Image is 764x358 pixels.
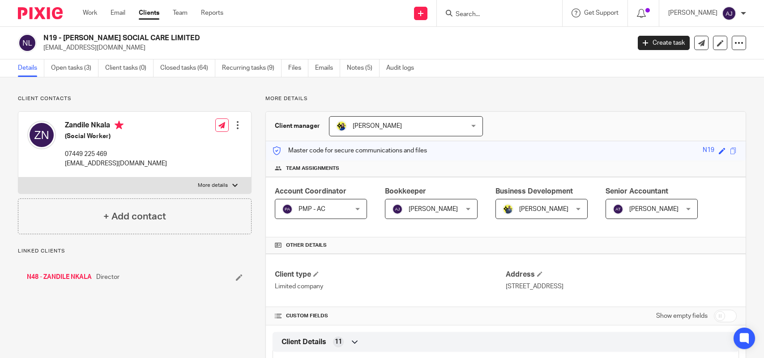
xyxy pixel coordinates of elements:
p: Master code for secure communications and files [273,146,427,155]
a: N48 - ZANDILE NKALA [27,273,92,282]
p: 07449 225 469 [65,150,167,159]
h4: Zandile Nkala [65,121,167,132]
a: Clients [139,8,159,17]
a: Recurring tasks (9) [222,59,282,77]
span: [PERSON_NAME] [629,206,679,212]
h3: Client manager [275,122,320,131]
img: Dennis-Starbridge.jpg [503,204,513,215]
i: Primary [115,121,124,130]
img: Pixie [18,7,63,19]
img: svg%3E [27,121,56,149]
span: [PERSON_NAME] [519,206,568,212]
a: Work [83,8,97,17]
span: Client Details [282,337,326,347]
h4: Client type [275,270,506,279]
span: 11 [335,337,342,346]
img: svg%3E [282,204,293,215]
span: Other details [286,242,327,249]
img: svg%3E [392,204,403,215]
a: Details [18,59,44,77]
span: [PERSON_NAME] [353,123,402,129]
a: Emails [315,59,340,77]
input: Search [455,11,535,19]
p: Client contacts [18,95,252,102]
a: Reports [201,8,223,17]
span: Bookkeeper [385,188,426,195]
p: More details [198,182,228,189]
a: Create task [638,36,690,50]
a: Files [288,59,308,77]
span: Director [96,273,120,282]
span: Get Support [584,10,619,16]
span: Senior Accountant [606,188,668,195]
p: [EMAIL_ADDRESS][DOMAIN_NAME] [43,43,624,52]
h4: + Add contact [103,210,166,223]
h4: Address [506,270,737,279]
p: [PERSON_NAME] [668,8,717,17]
span: Account Coordinator [275,188,346,195]
p: [EMAIL_ADDRESS][DOMAIN_NAME] [65,159,167,168]
img: svg%3E [18,34,37,52]
span: [PERSON_NAME] [409,206,458,212]
span: Team assignments [286,165,339,172]
img: svg%3E [722,6,736,21]
span: PMP - AC [299,206,325,212]
p: Linked clients [18,248,252,255]
a: Open tasks (3) [51,59,98,77]
a: Notes (5) [347,59,380,77]
p: [STREET_ADDRESS] [506,282,737,291]
label: Show empty fields [656,312,708,320]
a: Email [111,8,125,17]
p: Limited company [275,282,506,291]
a: Audit logs [386,59,421,77]
img: Bobo-Starbridge%201.jpg [336,121,347,131]
h4: CUSTOM FIELDS [275,312,506,320]
h2: N19 - [PERSON_NAME] SOCIAL CARE LIMITED [43,34,508,43]
a: Client tasks (0) [105,59,154,77]
a: Closed tasks (64) [160,59,215,77]
div: N19 [703,146,714,156]
h5: (Social Worker) [65,132,167,141]
span: Business Development [495,188,573,195]
img: svg%3E [613,204,623,215]
a: Team [173,8,188,17]
p: More details [265,95,746,102]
